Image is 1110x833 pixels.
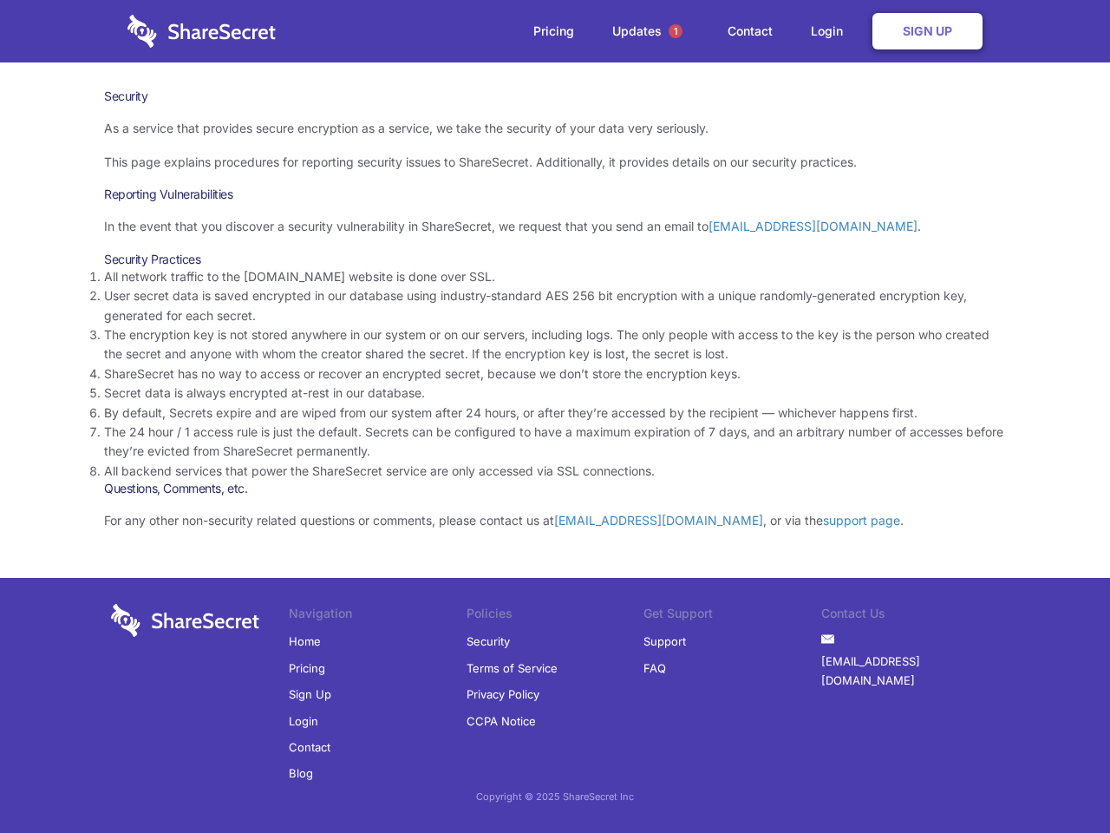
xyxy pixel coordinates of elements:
[467,681,539,707] a: Privacy Policy
[104,511,1006,530] p: For any other non-security related questions or comments, please contact us at , or via the .
[289,628,321,654] a: Home
[104,403,1006,423] li: By default, Secrets expire and are wiped from our system after 24 hours, or after they’re accesse...
[104,119,1006,138] p: As a service that provides secure encryption as a service, we take the security of your data very...
[467,604,644,628] li: Policies
[821,648,999,694] a: [EMAIL_ADDRESS][DOMAIN_NAME]
[554,513,763,528] a: [EMAIL_ADDRESS][DOMAIN_NAME]
[289,734,330,760] a: Contact
[669,24,682,38] span: 1
[708,219,917,233] a: [EMAIL_ADDRESS][DOMAIN_NAME]
[104,217,1006,236] p: In the event that you discover a security vulnerability in ShareSecret, we request that you send ...
[289,760,313,786] a: Blog
[289,708,318,734] a: Login
[516,4,591,58] a: Pricing
[289,655,325,681] a: Pricing
[289,681,331,707] a: Sign Up
[289,604,467,628] li: Navigation
[643,628,686,654] a: Support
[643,604,821,628] li: Get Support
[872,13,983,49] a: Sign Up
[104,462,1006,481] li: All backend services that power the ShareSecret service are only accessed via SSL connections.
[104,153,1006,172] p: This page explains procedures for reporting security issues to ShareSecret. Additionally, it prov...
[104,286,1006,325] li: User secret data is saved encrypted in our database using industry-standard AES 256 bit encryptio...
[104,423,1006,462] li: The 24 hour / 1 access rule is just the default. Secrets can be configured to have a maximum expi...
[104,187,1006,202] h3: Reporting Vulnerabilities
[643,655,666,681] a: FAQ
[127,15,276,48] img: logo-wordmark-white-trans-d4663122ce5f474addd5e946df7df03e33cb6a1c49d2221995e7729f52c070b2.svg
[104,325,1006,364] li: The encryption key is not stored anywhere in our system or on our servers, including logs. The on...
[104,481,1006,496] h3: Questions, Comments, etc.
[104,267,1006,286] li: All network traffic to the [DOMAIN_NAME] website is done over SSL.
[104,364,1006,384] li: ShareSecret has no way to access or recover an encrypted secret, because we don’t store the encry...
[111,604,259,637] img: logo-wordmark-white-trans-d4663122ce5f474addd5e946df7df03e33cb6a1c49d2221995e7729f52c070b2.svg
[104,252,1006,267] h3: Security Practices
[823,513,900,528] a: support page
[821,604,999,628] li: Contact Us
[104,89,1006,104] h1: Security
[104,384,1006,403] li: Secret data is always encrypted at-rest in our database.
[467,708,536,734] a: CCPA Notice
[793,4,869,58] a: Login
[467,628,510,654] a: Security
[467,655,558,681] a: Terms of Service
[710,4,790,58] a: Contact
